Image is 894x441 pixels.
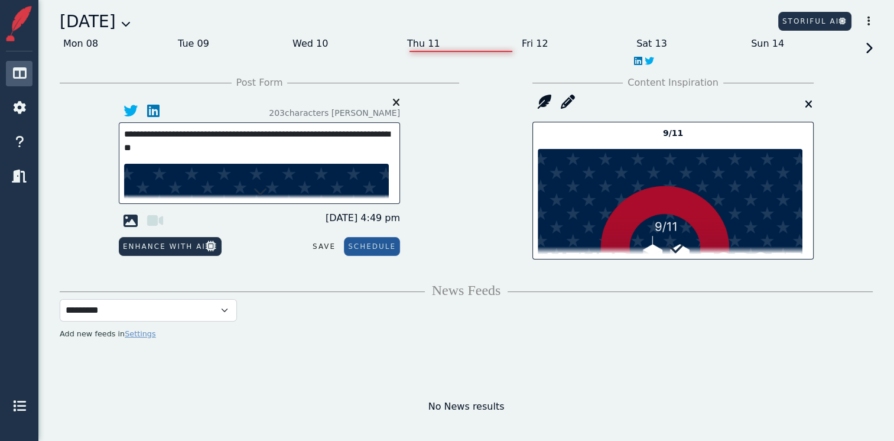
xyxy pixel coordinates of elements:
small: Twitter only allows up to 280 characters [269,107,400,119]
div: Tue 09 [174,34,289,53]
div: Wed 10 [289,34,404,53]
div: Post Form [60,76,459,90]
span: [DATE] 4:49 pm [315,211,400,225]
button: Storiful AI [778,12,851,31]
div: Fri 12 [518,34,633,53]
div: Thu 11 [404,34,518,53]
div: [DATE] [60,9,131,34]
div: 9/11 [538,127,808,140]
div: Sat 13 [633,34,747,53]
img: Today we remember those who died, those who survived, and those who carry on. [124,164,389,429]
button: Save [309,238,339,255]
button: Enhance with AI [119,237,222,256]
div: Content Inspiration [532,76,814,90]
img: Storiful Square [1,6,37,41]
button: Schedule [344,237,400,256]
iframe: Chat [844,388,885,432]
img: 9/11 [538,149,802,414]
h4: News Feeds [60,282,873,299]
a: Settings [125,329,156,338]
div: Mon 08 [60,34,174,53]
span: Add new feeds in [60,329,156,338]
div: Sun 14 [747,34,862,53]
